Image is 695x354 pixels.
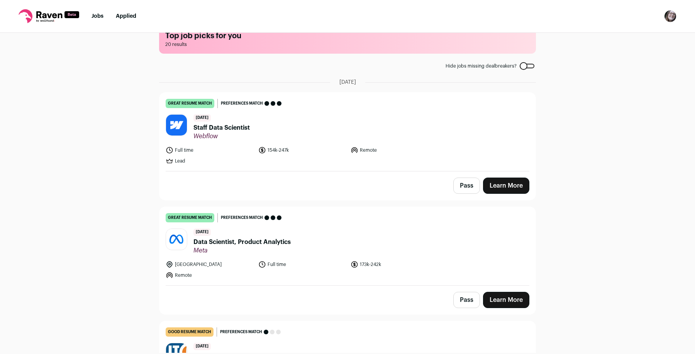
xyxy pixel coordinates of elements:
span: Meta [193,247,291,254]
li: Lead [166,157,254,165]
span: Preferences match [221,100,263,107]
span: Preferences match [220,328,262,336]
a: Learn More [483,178,529,194]
div: good resume match [166,327,214,337]
div: great resume match [166,213,214,222]
span: [DATE] [339,78,356,86]
span: [DATE] [193,229,211,236]
button: Pass [453,292,480,308]
li: 173k-242k [351,261,439,268]
button: Open dropdown [664,10,676,22]
li: [GEOGRAPHIC_DATA] [166,261,254,268]
a: Jobs [92,14,103,19]
span: Data Scientist, Product Analytics [193,237,291,247]
img: afd10b684991f508aa7e00cdd3707b66af72d1844587f95d1f14570fec7d3b0c.jpg [166,229,187,250]
span: Preferences match [221,214,263,222]
div: great resume match [166,99,214,108]
span: Staff Data Scientist [193,123,250,132]
li: Full time [166,146,254,154]
a: Learn More [483,292,529,308]
img: 19043385-medium_jpg [664,10,676,22]
img: 889d923000f17f2d5b8911d39fb9df0accfe75cd760460e5f6b5635f7ec2541c.png [166,115,187,136]
li: Remote [166,271,254,279]
li: Full time [258,261,346,268]
h1: Top job picks for you [165,30,530,41]
li: Remote [351,146,439,154]
span: Webflow [193,132,250,140]
li: 154k-247k [258,146,346,154]
button: Pass [453,178,480,194]
a: great resume match Preferences match [DATE] Staff Data Scientist Webflow Full time 154k-247k Remo... [159,93,536,171]
span: 20 results [165,41,530,47]
span: Hide jobs missing dealbreakers? [446,63,517,69]
span: [DATE] [193,343,211,350]
span: [DATE] [193,114,211,122]
a: great resume match Preferences match [DATE] Data Scientist, Product Analytics Meta [GEOGRAPHIC_DA... [159,207,536,285]
a: Applied [116,14,136,19]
